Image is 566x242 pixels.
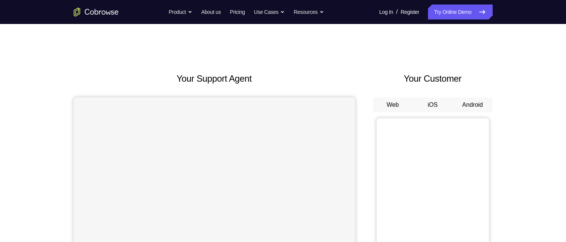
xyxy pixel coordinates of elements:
[453,97,493,112] button: Android
[254,4,285,19] button: Use Cases
[428,4,492,19] a: Try Online Demo
[294,4,324,19] button: Resources
[379,4,393,19] a: Log In
[373,72,493,85] h2: Your Customer
[169,4,192,19] button: Product
[201,4,221,19] a: About us
[230,4,245,19] a: Pricing
[373,97,413,112] button: Web
[74,72,355,85] h2: Your Support Agent
[413,97,453,112] button: iOS
[396,7,398,16] span: /
[401,4,419,19] a: Register
[74,7,119,16] a: Go to the home page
